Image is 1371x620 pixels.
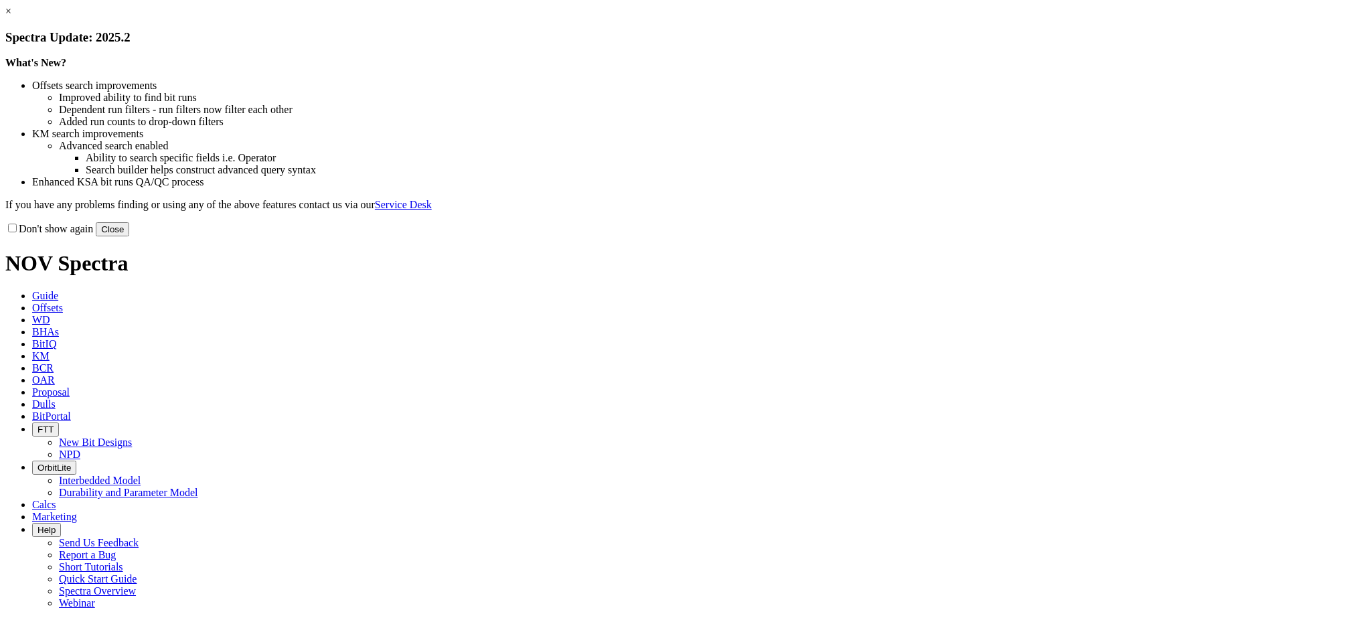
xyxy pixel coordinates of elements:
span: Calcs [32,499,56,510]
h1: NOV Spectra [5,251,1366,276]
li: Search builder helps construct advanced query syntax [86,164,1366,176]
a: Webinar [59,597,95,609]
span: BHAs [32,326,59,337]
span: Dulls [32,398,56,410]
a: Report a Bug [59,549,116,560]
button: Close [96,222,129,236]
a: Spectra Overview [59,585,136,597]
li: Offsets search improvements [32,80,1366,92]
p: If you have any problems finding or using any of the above features contact us via our [5,199,1366,211]
li: Ability to search specific fields i.e. Operator [86,152,1366,164]
a: Interbedded Model [59,475,141,486]
label: Don't show again [5,223,93,234]
a: Quick Start Guide [59,573,137,585]
a: New Bit Designs [59,437,132,448]
span: OAR [32,374,55,386]
span: Marketing [32,511,77,522]
a: Short Tutorials [59,561,123,572]
span: KM [32,350,50,362]
strong: What's New? [5,57,66,68]
span: Proposal [32,386,70,398]
span: BCR [32,362,54,374]
li: KM search improvements [32,128,1366,140]
li: Improved ability to find bit runs [59,92,1366,104]
li: Added run counts to drop-down filters [59,116,1366,128]
span: FTT [37,424,54,435]
span: Offsets [32,302,63,313]
span: Help [37,525,56,535]
li: Dependent run filters - run filters now filter each other [59,104,1366,116]
span: BitPortal [32,410,71,422]
input: Don't show again [8,224,17,232]
span: Guide [32,290,58,301]
span: BitIQ [32,338,56,350]
a: Service Desk [375,199,432,210]
a: Durability and Parameter Model [59,487,198,498]
li: Advanced search enabled [59,140,1366,152]
span: WD [32,314,50,325]
li: Enhanced KSA bit runs QA/QC process [32,176,1366,188]
h3: Spectra Update: 2025.2 [5,30,1366,45]
span: OrbitLite [37,463,71,473]
a: NPD [59,449,80,460]
a: Send Us Feedback [59,537,139,548]
a: × [5,5,11,17]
